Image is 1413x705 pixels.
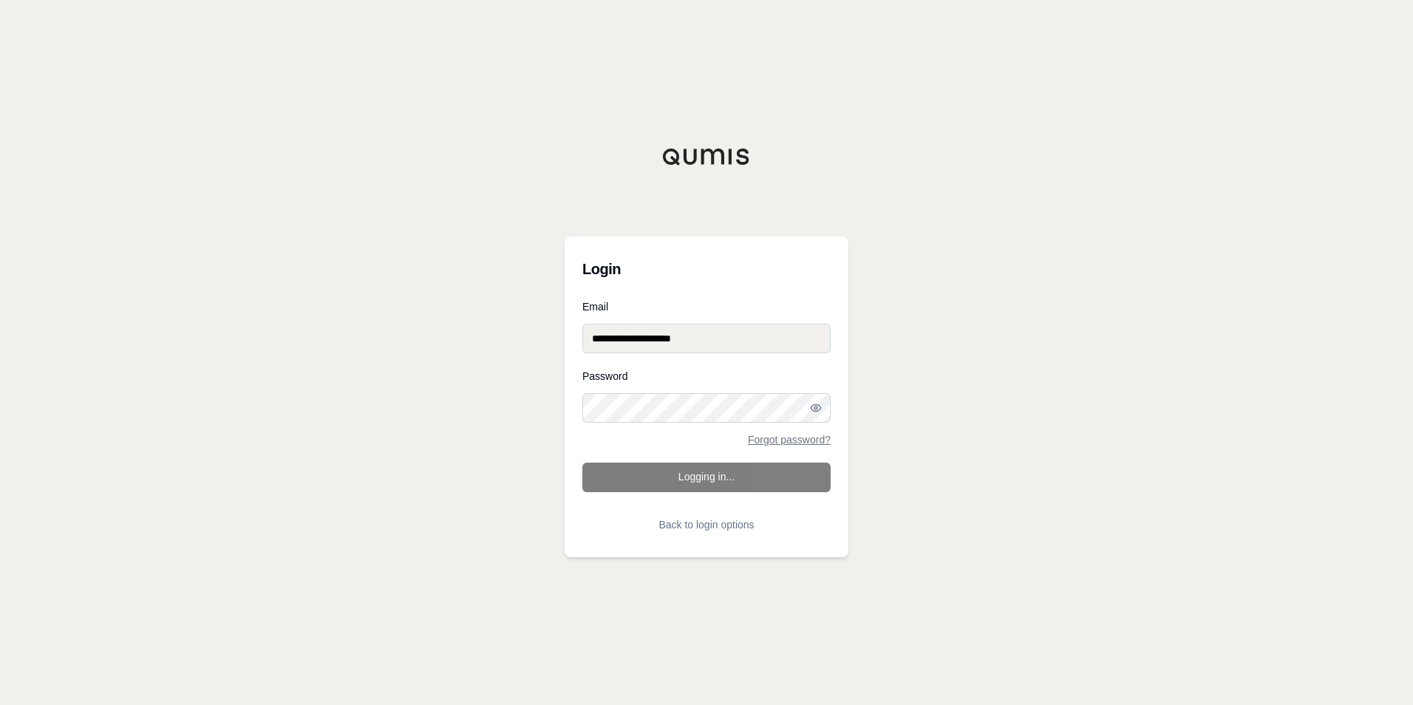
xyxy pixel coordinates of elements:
label: Password [582,371,831,381]
button: Back to login options [582,510,831,539]
h3: Login [582,254,831,284]
a: Forgot password? [748,435,831,445]
img: Qumis [662,148,751,166]
label: Email [582,302,831,312]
